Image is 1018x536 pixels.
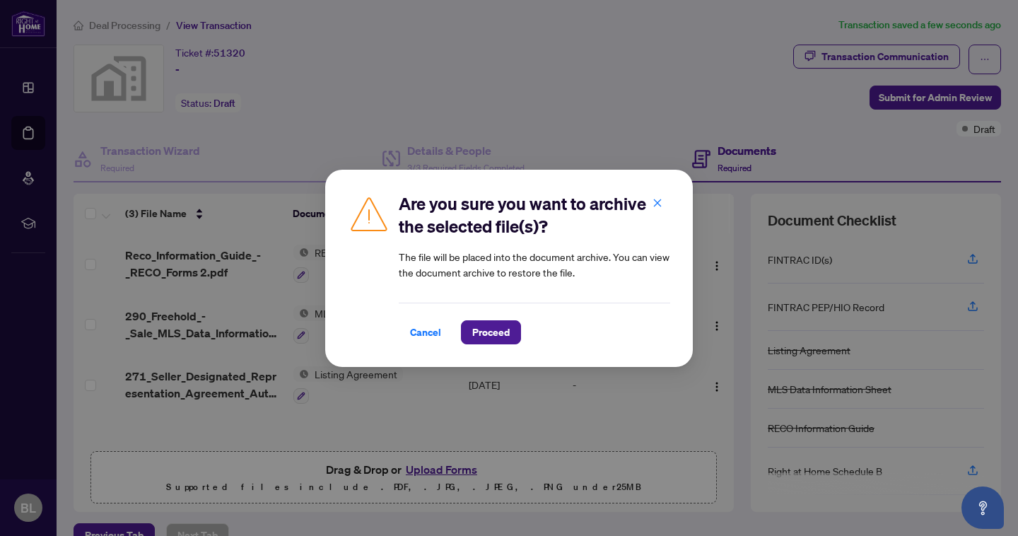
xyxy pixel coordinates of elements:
[961,487,1004,529] button: Open asap
[348,192,390,235] img: Caution Icon
[399,192,670,238] h2: Are you sure you want to archive the selected file(s)?
[410,321,441,344] span: Cancel
[472,321,510,344] span: Proceed
[399,249,670,280] article: The file will be placed into the document archive. You can view the document archive to restore t...
[461,320,521,344] button: Proceed
[653,197,662,207] span: close
[399,320,452,344] button: Cancel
